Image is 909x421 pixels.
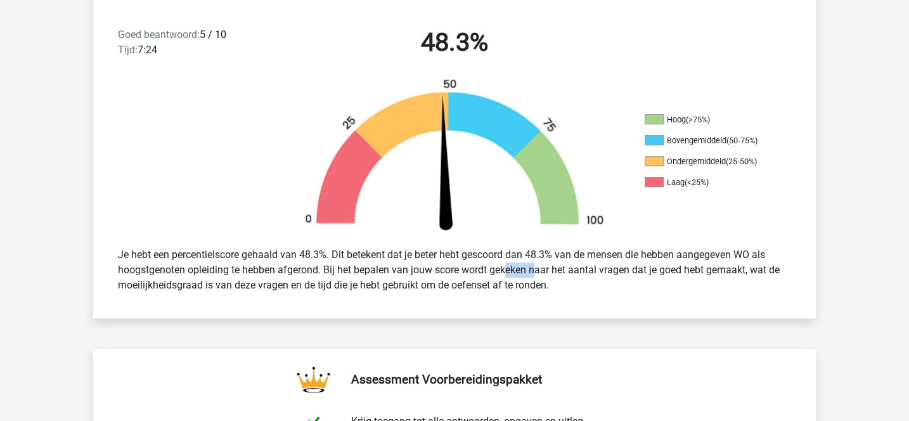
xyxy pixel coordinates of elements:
li: Ondergemiddeld [645,156,771,167]
div: (<25%) [685,178,709,187]
h2: 48.3% [291,27,618,58]
span: Goed beantwoord: [118,29,200,41]
li: Hoog [645,114,771,126]
div: (50-75%) [726,136,757,145]
span: Tijd: [118,44,138,56]
div: Je hebt een percentielscore gehaald van 48.3%. Dit betekent dat je beter hebt gescoord dan 48.3% ... [108,242,801,298]
div: 5 / 10 7:24 [108,27,281,63]
li: Bovengemiddeld [645,135,771,146]
li: Laag [645,177,771,188]
img: 48.ec6230812979.png [283,78,626,237]
div: (25-50%) [726,157,757,166]
div: (>75%) [686,115,710,124]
